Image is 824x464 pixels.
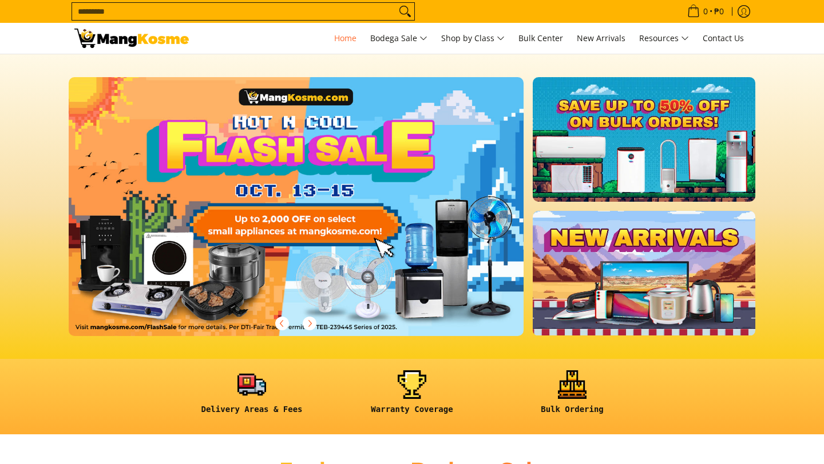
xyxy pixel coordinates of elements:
nav: Main Menu [200,23,750,54]
span: • [684,5,727,18]
a: More [69,77,560,354]
a: New Arrivals [571,23,631,54]
button: Search [396,3,414,20]
a: Bodega Sale [365,23,433,54]
span: New Arrivals [577,33,625,43]
span: Shop by Class [441,31,505,46]
img: Mang Kosme: Your Home Appliances Warehouse Sale Partner! [74,29,189,48]
span: Resources [639,31,689,46]
span: 0 [702,7,710,15]
a: Resources [633,23,695,54]
a: Bulk Center [513,23,569,54]
button: Previous [270,311,295,336]
span: Bodega Sale [370,31,427,46]
a: <h6><strong>Delivery Areas & Fees</strong></h6> [177,370,326,423]
button: Next [297,311,322,336]
a: <h6><strong>Bulk Ordering</strong></h6> [498,370,647,423]
a: Home [328,23,362,54]
span: Bulk Center [518,33,563,43]
a: Contact Us [697,23,750,54]
span: Home [334,33,356,43]
a: <h6><strong>Warranty Coverage</strong></h6> [338,370,486,423]
span: ₱0 [712,7,726,15]
a: Shop by Class [435,23,510,54]
span: Contact Us [703,33,744,43]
